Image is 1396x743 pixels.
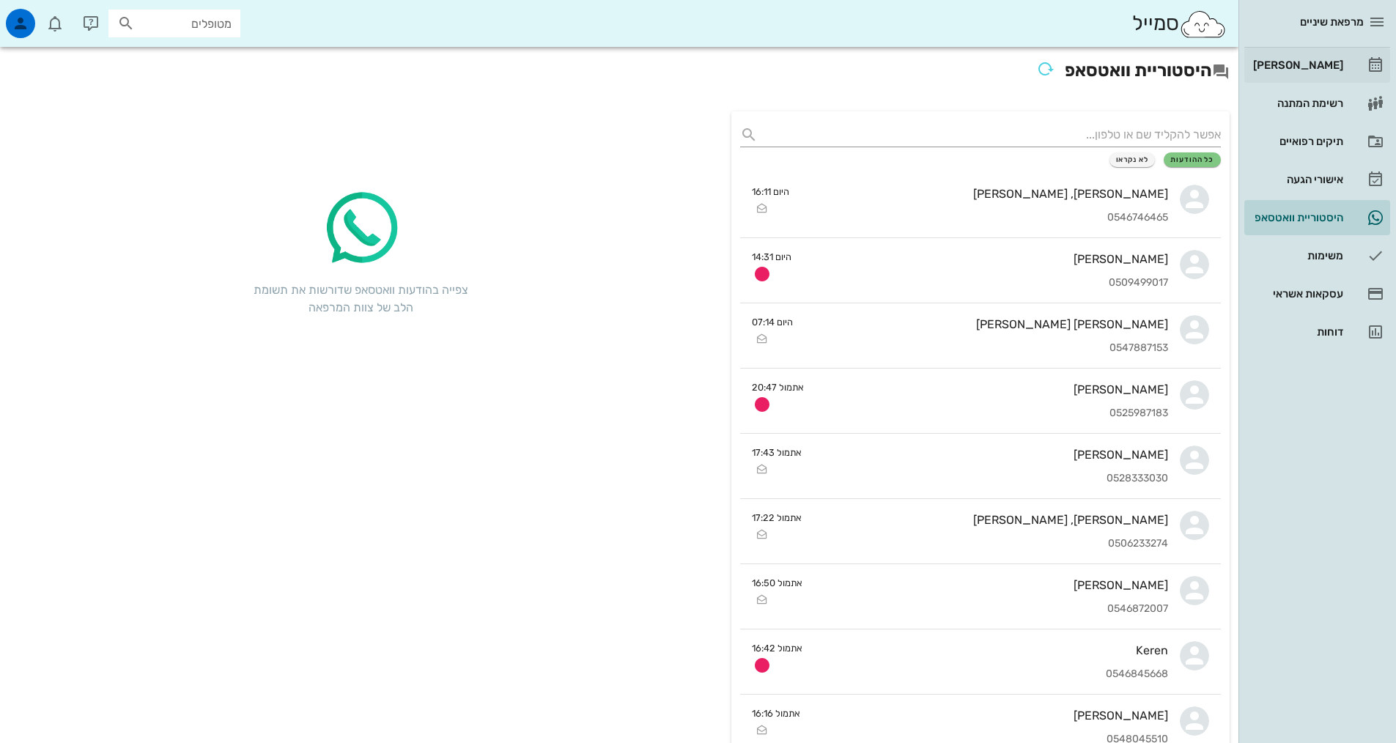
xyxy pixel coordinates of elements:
div: [PERSON_NAME] [PERSON_NAME] [805,317,1168,331]
div: רשימת המתנה [1250,97,1343,109]
div: 0546845668 [814,668,1168,681]
div: צפייה בהודעות וואטסאפ שדורשות את תשומת הלב של צוות המרפאה [251,281,471,317]
small: היום 07:14 [752,315,793,329]
div: [PERSON_NAME], [PERSON_NAME] [801,187,1168,201]
div: משימות [1250,250,1343,262]
div: עסקאות אשראי [1250,288,1343,300]
div: 0509499017 [803,277,1168,289]
h2: היסטוריית וואטסאפ [9,56,1230,88]
small: אתמול 17:22 [752,511,802,525]
input: אפשר להקליד שם או טלפון... [764,123,1221,147]
button: לא נקראו [1109,152,1156,167]
img: SmileCloud logo [1179,10,1227,39]
div: [PERSON_NAME] [816,382,1168,396]
div: 0546872007 [814,603,1168,616]
a: [PERSON_NAME] [1244,48,1390,83]
div: 0528333030 [813,473,1168,485]
div: סמייל [1132,8,1227,40]
span: לא נקראו [1116,155,1149,164]
div: [PERSON_NAME] [803,252,1168,266]
div: 0546746465 [801,212,1168,224]
button: כל ההודעות [1164,152,1221,167]
small: היום 16:11 [752,185,789,199]
small: אתמול 16:16 [752,706,800,720]
span: תג [43,12,52,21]
a: משימות [1244,238,1390,273]
div: [PERSON_NAME] [813,448,1168,462]
a: דוחות [1244,314,1390,350]
div: [PERSON_NAME] [1250,59,1343,71]
a: עסקאות אשראי [1244,276,1390,311]
div: דוחות [1250,326,1343,338]
div: 0547887153 [805,342,1168,355]
div: [PERSON_NAME] [812,709,1168,722]
div: אישורי הגעה [1250,174,1343,185]
small: אתמול 16:50 [752,576,802,590]
small: אתמול 16:42 [752,641,802,655]
small: אתמול 17:43 [752,446,802,459]
div: [PERSON_NAME] [814,578,1168,592]
div: היסטוריית וואטסאפ [1250,212,1343,223]
div: [PERSON_NAME], [PERSON_NAME] [813,513,1168,527]
div: 0506233274 [813,538,1168,550]
div: 0525987183 [816,407,1168,420]
img: whatsapp-icon.2ee8d5f3.png [317,185,405,273]
small: היום 14:31 [752,250,791,264]
a: תיקים רפואיים [1244,124,1390,159]
span: מרפאת שיניים [1300,15,1364,29]
a: תגהיסטוריית וואטסאפ [1244,200,1390,235]
div: תיקים רפואיים [1250,136,1343,147]
a: אישורי הגעה [1244,162,1390,197]
div: Keren [814,643,1168,657]
small: אתמול 20:47 [752,380,804,394]
a: רשימת המתנה [1244,86,1390,121]
span: כל ההודעות [1170,155,1214,164]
